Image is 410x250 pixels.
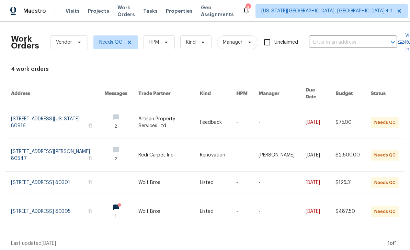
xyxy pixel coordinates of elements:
[231,139,253,172] td: -
[117,4,135,18] span: Work Orders
[133,81,194,106] th: Trade Partner
[11,240,386,247] div: Last updated
[223,39,242,46] span: Manager
[253,139,300,172] td: [PERSON_NAME]
[231,81,253,106] th: HPM
[87,122,93,129] button: Copy Address
[87,179,93,185] button: Copy Address
[66,8,80,14] span: Visits
[309,37,378,48] input: Enter in an address
[201,4,234,18] span: Geo Assignments
[253,81,300,106] th: Manager
[253,194,300,229] td: -
[56,39,72,46] span: Vendor
[365,81,405,106] th: Status
[11,35,39,49] h2: Work Orders
[186,39,196,46] span: Kind
[231,106,253,139] td: -
[194,194,231,229] td: Listed
[23,8,46,14] span: Maestro
[99,81,133,106] th: Messages
[330,81,365,106] th: Budget
[274,39,298,46] span: Unclaimed
[99,39,122,46] span: Needs QC
[5,81,99,106] th: Address
[194,172,231,194] td: Listed
[133,194,194,229] td: Wolf Bros
[143,9,158,13] span: Tasks
[246,4,250,11] div: 9
[300,81,330,106] th: Due Date
[253,172,300,194] td: -
[87,208,93,214] button: Copy Address
[231,172,253,194] td: -
[194,139,231,172] td: Renovation
[149,39,159,46] span: HPM
[88,8,109,14] span: Projects
[194,106,231,139] td: Feedback
[133,139,194,172] td: Redi Carpet Inc
[231,194,253,229] td: -
[11,66,399,73] div: 4 work orders
[261,8,392,14] span: [US_STATE][GEOGRAPHIC_DATA], [GEOGRAPHIC_DATA] + 1
[42,241,56,246] span: [DATE]
[166,8,193,14] span: Properties
[133,106,194,139] td: Artisan Property Services Ltd
[194,81,231,106] th: Kind
[87,155,93,161] button: Copy Address
[253,106,300,139] td: -
[388,37,398,47] button: Open
[133,172,194,194] td: Wolf Bros
[388,240,397,247] div: 1 of 1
